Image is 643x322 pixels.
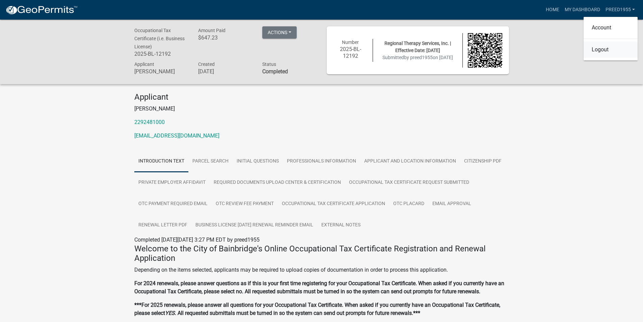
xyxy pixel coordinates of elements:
[134,119,165,125] a: 2292481000
[460,151,506,172] a: Citizenship PDF
[134,302,500,316] strong: ***For 2025 renewals, please answer all questions for your Occupational Tax Certificate. When ask...
[389,193,428,215] a: OTC Placard
[283,151,360,172] a: Professionals Information
[342,40,359,45] span: Number
[603,3,638,16] a: preed1955
[134,151,188,172] a: Introduction Text
[384,41,451,53] span: Regional Therapy Services, Inc. | Effective Date: [DATE]
[134,244,509,264] h4: Welcome to the City of Bainbridge's Online Occupational Tax Certificate Registration and Renewal ...
[543,3,562,16] a: Home
[134,92,509,102] h4: Applicant
[262,68,288,75] strong: Completed
[562,3,603,16] a: My Dashboard
[134,132,219,139] a: [EMAIL_ADDRESS][DOMAIN_NAME]
[233,151,283,172] a: Initial Questions
[198,68,252,75] h6: [DATE]
[210,172,345,194] a: Required Documents Upload Center & Certification
[198,34,252,41] h6: $647.23
[360,151,460,172] a: Applicant and Location Information
[212,193,278,215] a: OTC Review Fee Payment
[165,310,175,316] strong: YES
[278,193,389,215] a: Occupational Tax Certificate Application
[345,172,473,194] a: Occupational Tax Certificate Request Submitted
[134,172,210,194] a: Private Employer Affidavit
[382,55,453,60] span: Submitted on [DATE]
[191,215,317,236] a: Business License [DATE] Renewal Reminder Email
[134,193,212,215] a: OTC Payment Required Email
[333,46,368,59] h6: 2025-BL-12192
[198,61,215,67] span: Created
[262,26,297,39] button: Actions
[468,33,502,68] img: QR code
[428,193,475,215] a: Email Approval
[317,215,365,236] a: External Notes
[134,61,154,67] span: Applicant
[134,28,185,49] span: Occupational Tax Certificate (i.e. Business License)
[134,280,504,295] strong: For 2024 renewals, please answer questions as if this is your first time registering for your Occ...
[134,237,260,243] span: Completed [DATE][DATE] 3:27 PM EDT by preed1955
[198,28,225,33] span: Amount Paid
[134,51,188,57] h6: 2025-BL-12192
[262,61,276,67] span: Status
[404,55,433,60] span: by preed1955
[134,266,509,274] p: Depending on the items selected, applicants may be required to upload copies of documentation in ...
[584,42,638,58] a: Logout
[584,20,638,36] a: Account
[584,17,638,60] div: preed1955
[175,310,420,316] strong: . All requested submittals must be turned in so the system can send out prompts for future renewa...
[134,215,191,236] a: Renewal Letter PDF
[134,68,188,75] h6: [PERSON_NAME]
[188,151,233,172] a: Parcel search
[134,105,509,113] p: [PERSON_NAME]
